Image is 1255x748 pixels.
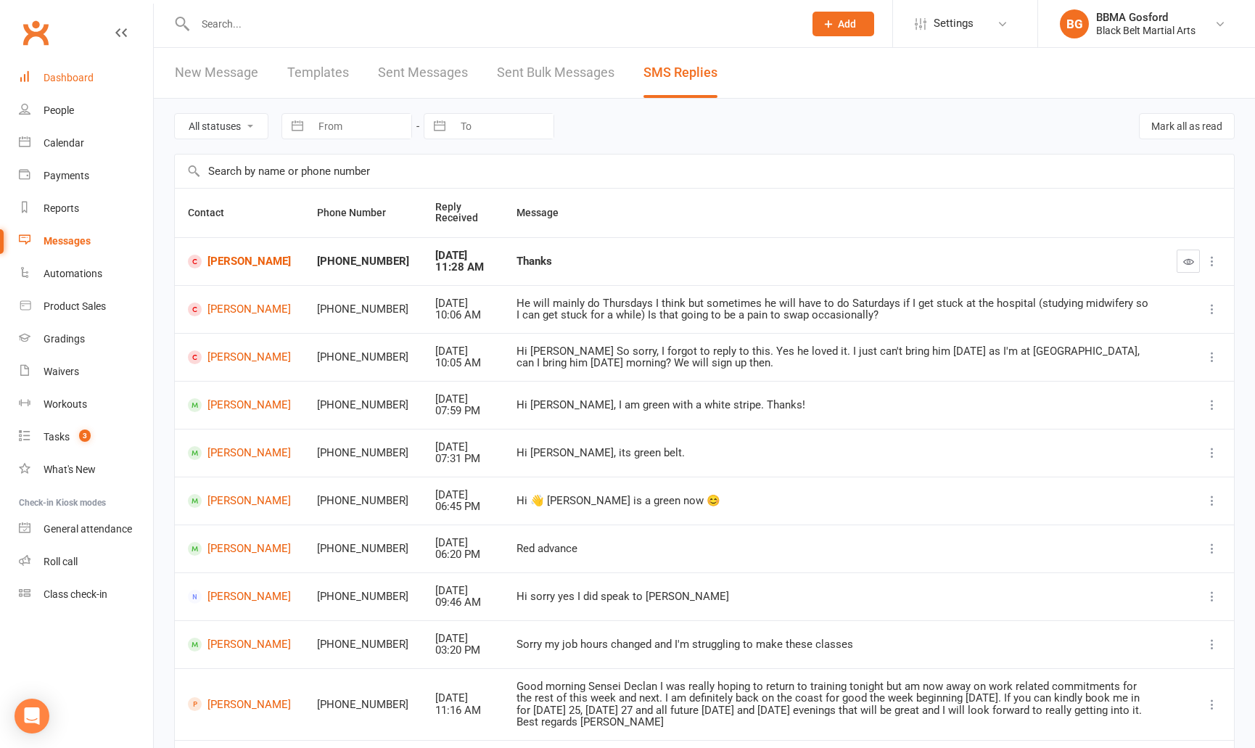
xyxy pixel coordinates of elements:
[19,421,153,453] a: Tasks 3
[175,155,1234,188] input: Search by name or phone number
[188,638,291,652] a: [PERSON_NAME]
[19,127,153,160] a: Calendar
[15,699,49,733] div: Open Intercom Messenger
[19,192,153,225] a: Reports
[188,446,291,460] a: [PERSON_NAME]
[517,495,1151,507] div: Hi 👋 [PERSON_NAME] is a green now 😊
[517,297,1151,321] div: He will mainly do Thursdays I think but sometimes he will have to do Saturdays if I get stuck at ...
[304,189,422,237] th: Phone Number
[435,405,490,417] div: 07:59 PM
[934,7,974,40] span: Settings
[435,644,490,657] div: 03:20 PM
[643,48,717,98] a: SMS Replies
[19,546,153,578] a: Roll call
[378,48,468,98] a: Sent Messages
[317,447,409,459] div: [PHONE_NUMBER]
[44,431,70,443] div: Tasks
[435,548,490,561] div: 06:20 PM
[44,556,78,567] div: Roll call
[435,357,490,369] div: 10:05 AM
[19,225,153,258] a: Messages
[44,333,85,345] div: Gradings
[19,388,153,421] a: Workouts
[310,114,411,139] input: From
[317,699,409,711] div: [PHONE_NUMBER]
[44,235,91,247] div: Messages
[517,681,1151,728] div: Good morning Sensei Declan I was really hoping to return to training tonight but am now away on w...
[19,323,153,355] a: Gradings
[435,393,490,406] div: [DATE]
[435,489,490,501] div: [DATE]
[503,189,1164,237] th: Message
[44,268,102,279] div: Automations
[44,170,89,181] div: Payments
[453,114,554,139] input: To
[435,692,490,704] div: [DATE]
[517,638,1151,651] div: Sorry my job hours changed and I'm struggling to make these classes
[44,398,87,410] div: Workouts
[188,542,291,556] a: [PERSON_NAME]
[1096,24,1196,37] div: Black Belt Martial Arts
[422,189,503,237] th: Reply Received
[175,48,258,98] a: New Message
[435,250,490,262] div: [DATE]
[19,578,153,611] a: Class kiosk mode
[19,513,153,546] a: General attendance kiosk mode
[44,588,107,600] div: Class check-in
[517,255,1151,268] div: Thanks
[435,633,490,645] div: [DATE]
[517,543,1151,555] div: Red advance
[1096,11,1196,24] div: BBMA Gosford
[19,453,153,486] a: What's New
[44,523,132,535] div: General attendance
[317,543,409,555] div: [PHONE_NUMBER]
[44,464,96,475] div: What's New
[44,202,79,214] div: Reports
[435,345,490,358] div: [DATE]
[517,399,1151,411] div: Hi [PERSON_NAME], I am green with a white stripe. Thanks!
[517,345,1151,369] div: Hi [PERSON_NAME] So sorry, I forgot to reply to this. Yes he loved it. I just can't bring him [DA...
[435,297,490,310] div: [DATE]
[838,18,856,30] span: Add
[435,261,490,274] div: 11:28 AM
[17,15,54,51] a: Clubworx
[79,430,91,442] span: 3
[317,303,409,316] div: [PHONE_NUMBER]
[188,398,291,412] a: [PERSON_NAME]
[517,591,1151,603] div: Hi sorry yes I did speak to [PERSON_NAME]
[188,590,291,604] a: [PERSON_NAME]
[19,160,153,192] a: Payments
[175,189,304,237] th: Contact
[44,366,79,377] div: Waivers
[19,355,153,388] a: Waivers
[188,494,291,508] a: [PERSON_NAME]
[317,638,409,651] div: [PHONE_NUMBER]
[19,94,153,127] a: People
[44,72,94,83] div: Dashboard
[44,104,74,116] div: People
[435,704,490,717] div: 11:16 AM
[19,62,153,94] a: Dashboard
[435,309,490,321] div: 10:06 AM
[435,453,490,465] div: 07:31 PM
[317,399,409,411] div: [PHONE_NUMBER]
[1139,113,1235,139] button: Mark all as read
[435,585,490,597] div: [DATE]
[317,591,409,603] div: [PHONE_NUMBER]
[435,441,490,453] div: [DATE]
[287,48,349,98] a: Templates
[44,137,84,149] div: Calendar
[317,255,409,268] div: [PHONE_NUMBER]
[19,258,153,290] a: Automations
[317,351,409,363] div: [PHONE_NUMBER]
[497,48,614,98] a: Sent Bulk Messages
[44,300,106,312] div: Product Sales
[435,596,490,609] div: 09:46 AM
[188,303,291,316] a: [PERSON_NAME]
[435,537,490,549] div: [DATE]
[1060,9,1089,38] div: BG
[188,697,291,711] a: [PERSON_NAME]
[188,350,291,364] a: [PERSON_NAME]
[812,12,874,36] button: Add
[19,290,153,323] a: Product Sales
